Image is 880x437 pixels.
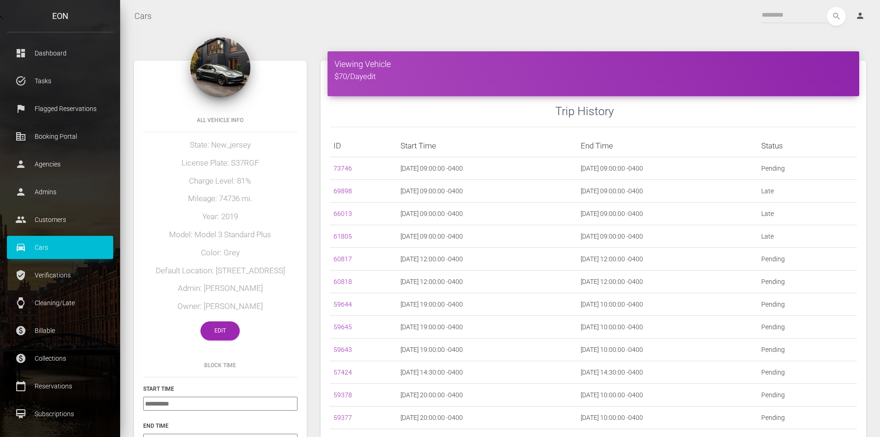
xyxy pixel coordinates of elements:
h5: Model: Model 3 Standard Plus [143,229,297,240]
p: Flagged Reservations [14,102,106,116]
td: [DATE] 12:00:00 -0400 [397,248,577,271]
td: [DATE] 10:00:00 -0400 [577,316,758,339]
td: [DATE] 09:00:00 -0400 [577,180,758,203]
h5: Admin: [PERSON_NAME] [143,283,297,294]
h5: $70/Day [334,71,852,82]
a: flag Flagged Reservations [7,97,113,120]
td: [DATE] 19:00:00 -0400 [397,316,577,339]
h5: Color: Grey [143,247,297,259]
a: 59645 [334,323,352,331]
a: 59644 [334,301,352,308]
td: [DATE] 10:00:00 -0400 [577,339,758,361]
td: [DATE] 10:00:00 -0400 [577,293,758,316]
p: Agencies [14,157,106,171]
p: Verifications [14,268,106,282]
p: Booking Portal [14,129,106,143]
h5: License Plate: S37RGF [143,158,297,169]
th: ID [330,135,397,157]
a: 73746 [334,165,352,172]
td: [DATE] 10:00:00 -0400 [577,384,758,406]
td: Late [758,203,857,225]
td: [DATE] 12:00:00 -0400 [397,271,577,293]
a: Edit [200,321,240,340]
a: 60818 [334,278,352,285]
p: Cars [14,240,106,254]
td: Pending [758,316,857,339]
td: [DATE] 09:00:00 -0400 [397,225,577,248]
a: 59377 [334,414,352,421]
th: Start Time [397,135,577,157]
td: [DATE] 09:00:00 -0400 [577,225,758,248]
a: verified_user Verifications [7,264,113,287]
p: Collections [14,351,106,365]
td: Pending [758,406,857,429]
a: people Customers [7,208,113,231]
a: 57424 [334,369,352,376]
td: [DATE] 09:00:00 -0400 [577,157,758,180]
a: calendar_today Reservations [7,375,113,398]
p: Subscriptions [14,407,106,421]
td: Pending [758,361,857,384]
h6: Block Time [143,361,297,369]
td: [DATE] 20:00:00 -0400 [397,406,577,429]
a: watch Cleaning/Late [7,291,113,314]
a: paid Collections [7,347,113,370]
h5: Default Location: [STREET_ADDRESS] [143,265,297,277]
a: person [849,7,873,25]
td: [DATE] 14:30:00 -0400 [397,361,577,384]
p: Tasks [14,74,106,88]
p: Admins [14,185,106,199]
a: corporate_fare Booking Portal [7,125,113,148]
a: person Admins [7,180,113,203]
td: Late [758,225,857,248]
a: 69898 [334,187,352,195]
td: [DATE] 09:00:00 -0400 [397,157,577,180]
td: Pending [758,271,857,293]
td: Pending [758,384,857,406]
a: edit [363,72,376,81]
th: Status [758,135,857,157]
p: Billable [14,324,106,338]
td: [DATE] 14:30:00 -0400 [577,361,758,384]
td: Late [758,180,857,203]
a: 59378 [334,391,352,399]
a: drive_eta Cars [7,236,113,259]
th: End Time [577,135,758,157]
a: dashboard Dashboard [7,42,113,65]
a: card_membership Subscriptions [7,402,113,425]
a: person Agencies [7,153,113,176]
h3: Trip History [555,103,857,119]
p: Reservations [14,379,106,393]
td: Pending [758,248,857,271]
h5: Owner: [PERSON_NAME] [143,301,297,312]
a: Cars [134,5,152,28]
td: [DATE] 12:00:00 -0400 [577,248,758,271]
a: 60817 [334,255,352,263]
td: [DATE] 12:00:00 -0400 [577,271,758,293]
i: person [856,11,865,20]
td: [DATE] 09:00:00 -0400 [397,203,577,225]
td: [DATE] 19:00:00 -0400 [397,339,577,361]
a: 61805 [334,233,352,240]
p: Customers [14,213,106,227]
h6: End Time [143,422,297,430]
td: [DATE] 10:00:00 -0400 [577,406,758,429]
h6: All Vehicle Info [143,116,297,124]
h4: Viewing Vehicle [334,58,852,70]
a: 59643 [334,346,352,353]
button: search [827,7,846,26]
td: [DATE] 09:00:00 -0400 [577,203,758,225]
p: Cleaning/Late [14,296,106,310]
a: 66013 [334,210,352,217]
td: [DATE] 20:00:00 -0400 [397,384,577,406]
a: paid Billable [7,319,113,342]
td: Pending [758,157,857,180]
td: Pending [758,293,857,316]
h6: Start Time [143,385,297,393]
td: Pending [758,339,857,361]
h5: Year: 2019 [143,211,297,222]
td: [DATE] 19:00:00 -0400 [397,293,577,316]
h5: Charge Level: 81% [143,176,297,187]
img: 1.webp [190,37,250,98]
